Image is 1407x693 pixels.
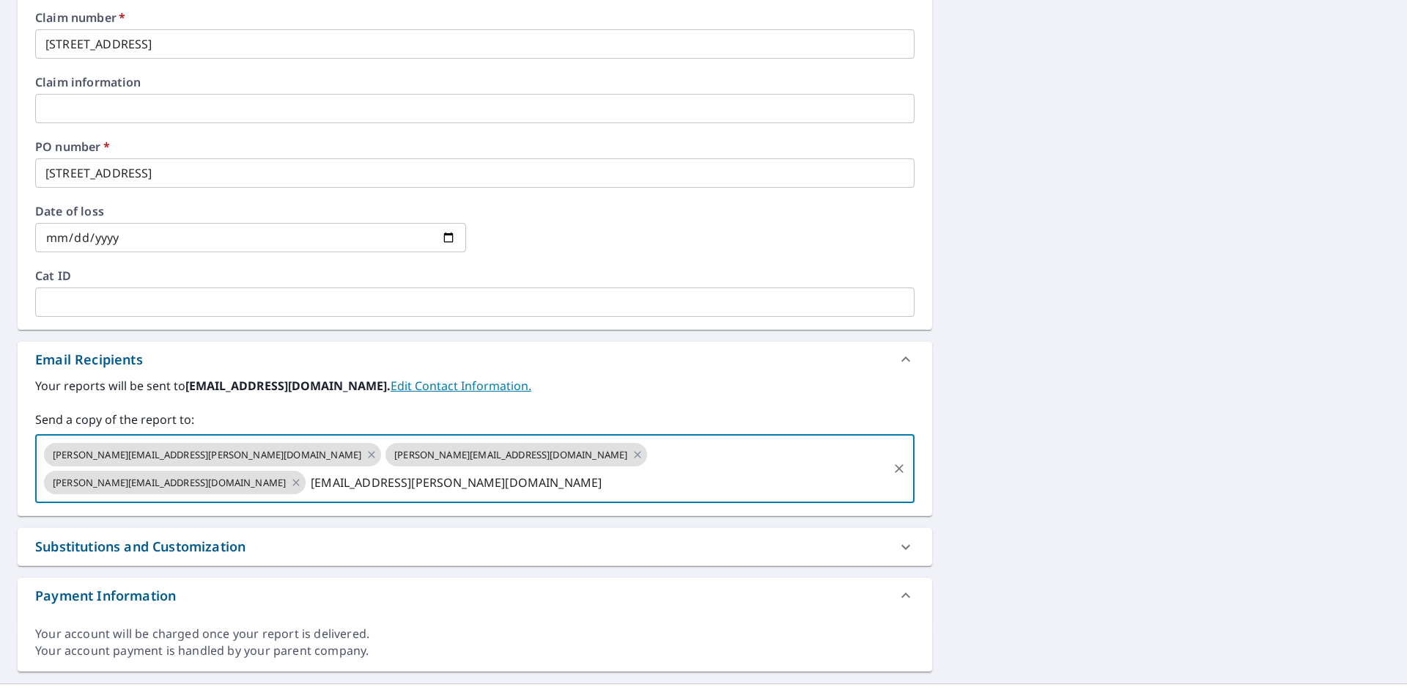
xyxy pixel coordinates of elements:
[35,537,245,557] div: Substitutions and Customization
[35,642,915,659] div: Your account payment is handled by your parent company.
[44,476,295,490] span: [PERSON_NAME][EMAIL_ADDRESS][DOMAIN_NAME]
[18,528,932,565] div: Substitutions and Customization
[35,12,915,23] label: Claim number
[889,458,909,479] button: Clear
[391,378,531,394] a: EditContactInfo
[35,350,143,370] div: Email Recipients
[35,76,915,88] label: Claim information
[35,411,915,428] label: Send a copy of the report to:
[44,443,381,466] div: [PERSON_NAME][EMAIL_ADDRESS][PERSON_NAME][DOMAIN_NAME]
[44,471,306,494] div: [PERSON_NAME][EMAIL_ADDRESS][DOMAIN_NAME]
[18,578,932,613] div: Payment Information
[35,586,176,606] div: Payment Information
[185,378,391,394] b: [EMAIL_ADDRESS][DOMAIN_NAME].
[35,377,915,395] label: Your reports will be sent to
[35,205,466,217] label: Date of loss
[44,448,370,462] span: [PERSON_NAME][EMAIL_ADDRESS][PERSON_NAME][DOMAIN_NAME]
[385,443,647,466] div: [PERSON_NAME][EMAIL_ADDRESS][DOMAIN_NAME]
[35,270,915,282] label: Cat ID
[18,342,932,377] div: Email Recipients
[35,141,915,153] label: PO number
[35,626,915,642] div: Your account will be charged once your report is delivered.
[385,448,636,462] span: [PERSON_NAME][EMAIL_ADDRESS][DOMAIN_NAME]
